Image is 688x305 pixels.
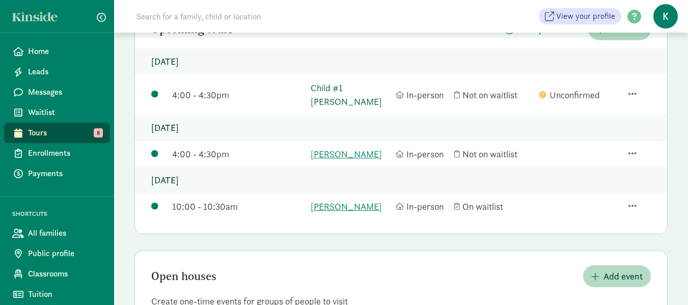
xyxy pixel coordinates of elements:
[172,147,306,161] div: 4:00 - 4:30pm
[151,270,216,283] h2: Open houses
[4,223,110,243] a: All families
[396,147,449,161] div: In-person
[4,102,110,123] a: Waitlist
[311,200,391,213] a: [PERSON_NAME]
[454,200,534,213] div: On waitlist
[556,10,615,22] span: View your profile
[454,88,534,102] div: Not on waitlist
[28,247,102,260] span: Public profile
[603,269,643,283] span: Add event
[28,147,102,159] span: Enrollments
[151,23,233,36] h2: Upcoming tours
[637,256,688,305] iframe: Chat Widget
[497,24,586,36] a: View past tours
[135,167,667,193] p: [DATE]
[94,128,103,137] span: 8
[396,88,449,102] div: In-person
[4,143,110,163] a: Enrollments
[539,8,621,24] a: View your profile
[135,115,667,141] p: [DATE]
[28,268,102,280] span: Classrooms
[28,66,102,78] span: Leads
[4,284,110,304] a: Tuition
[454,147,534,161] div: Not on waitlist
[583,265,651,287] button: Add event
[311,81,391,108] a: Child #1 [PERSON_NAME]
[28,288,102,300] span: Tuition
[135,48,667,75] p: [DATE]
[28,45,102,58] span: Home
[130,6,416,26] input: Search for a family, child or location
[172,88,306,102] div: 4:00 - 4:30pm
[4,243,110,264] a: Public profile
[28,86,102,98] span: Messages
[28,168,102,180] span: Payments
[28,227,102,239] span: All families
[28,106,102,119] span: Waitlist
[4,264,110,284] a: Classrooms
[539,88,619,102] div: Unconfirmed
[4,62,110,82] a: Leads
[172,200,306,213] div: 10:00 - 10:30am
[28,127,102,139] span: Tours
[4,41,110,62] a: Home
[4,123,110,143] a: Tours 8
[396,200,449,213] div: In-person
[4,82,110,102] a: Messages
[653,4,678,29] span: K
[4,163,110,184] a: Payments
[311,147,391,161] a: [PERSON_NAME]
